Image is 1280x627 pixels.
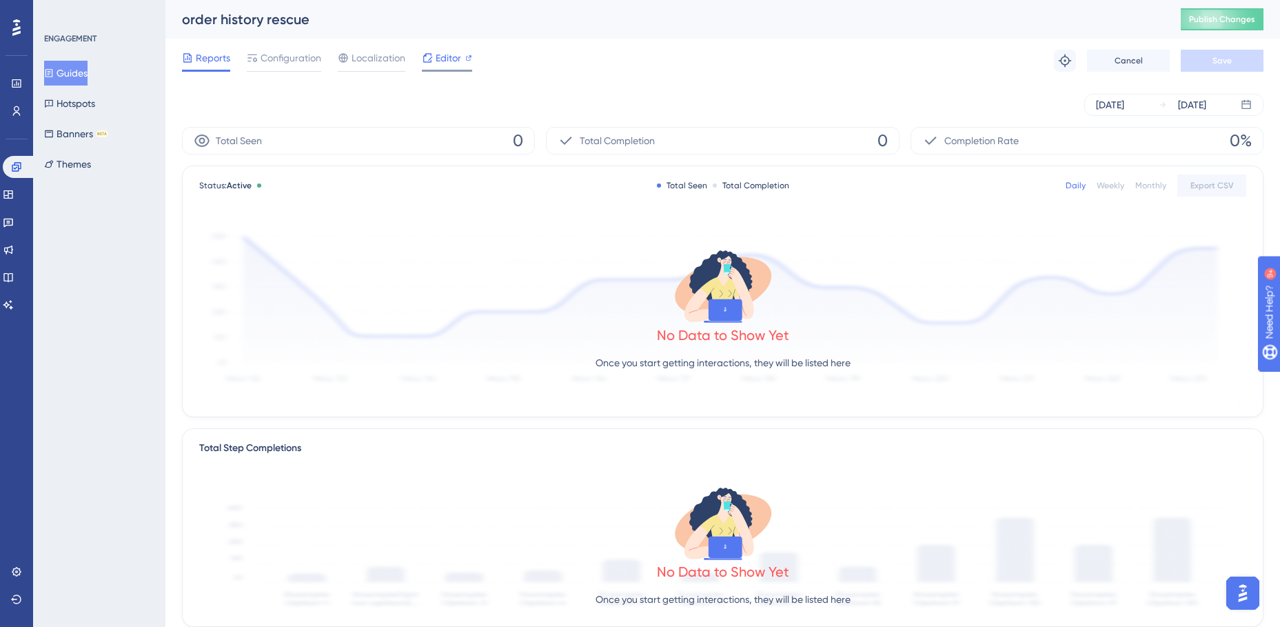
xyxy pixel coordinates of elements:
button: Save [1181,50,1263,72]
button: BannersBETA [44,121,108,146]
span: Save [1212,55,1232,66]
span: Total Seen [216,132,262,149]
span: Editor [436,50,461,66]
button: Guides [44,61,88,86]
span: Export CSV [1190,180,1234,191]
button: Cancel [1087,50,1170,72]
div: Total Completion [713,180,789,191]
span: 0 [877,130,888,152]
p: Once you start getting interactions, they will be listed here [596,591,851,608]
button: Themes [44,152,91,177]
span: Completion Rate [944,132,1019,149]
span: Active [227,181,252,190]
button: Publish Changes [1181,8,1263,30]
div: No Data to Show Yet [657,326,789,345]
div: Weekly [1097,180,1124,191]
div: BETA [96,130,108,137]
iframe: UserGuiding AI Assistant Launcher [1222,573,1263,614]
span: Reports [196,50,230,66]
div: ENGAGEMENT [44,33,96,44]
p: Once you start getting interactions, they will be listed here [596,355,851,371]
div: order history rescue [182,10,1146,29]
div: Monthly [1135,180,1166,191]
span: Cancel [1115,55,1143,66]
span: Need Help? [32,3,86,20]
button: Hotspots [44,91,95,116]
div: [DATE] [1096,97,1124,113]
span: Total Completion [580,132,655,149]
div: Total Step Completions [199,440,301,457]
div: Total Seen [657,180,707,191]
span: Status: [199,180,252,191]
span: Publish Changes [1189,14,1255,25]
div: Daily [1066,180,1086,191]
span: Configuration [261,50,321,66]
button: Export CSV [1177,175,1246,197]
span: Localization [352,50,405,66]
span: 0 [513,130,523,152]
div: No Data to Show Yet [657,562,789,581]
span: 0% [1230,130,1252,152]
div: [DATE] [1178,97,1206,113]
div: 9+ [94,7,102,18]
